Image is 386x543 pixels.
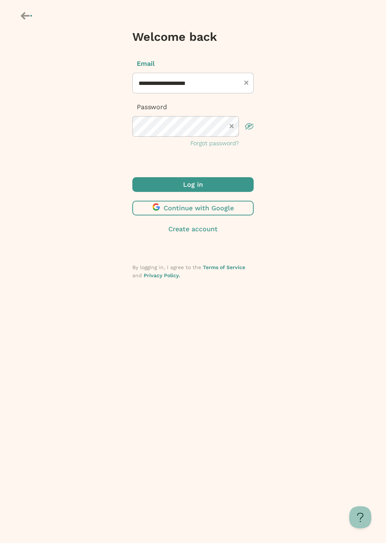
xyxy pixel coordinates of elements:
[203,264,245,270] a: Terms of Service
[132,201,254,215] button: Continue with Google
[132,102,254,112] p: Password
[132,177,254,192] button: Log in
[144,272,180,278] a: Privacy Policy.
[132,29,254,44] h3: Welcome back
[132,59,254,68] p: Email
[132,264,245,278] span: By logging in, I agree to the and
[349,506,371,528] iframe: Help Scout Beacon - Open
[190,139,239,148] button: Forgot password?
[132,224,254,234] button: Create account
